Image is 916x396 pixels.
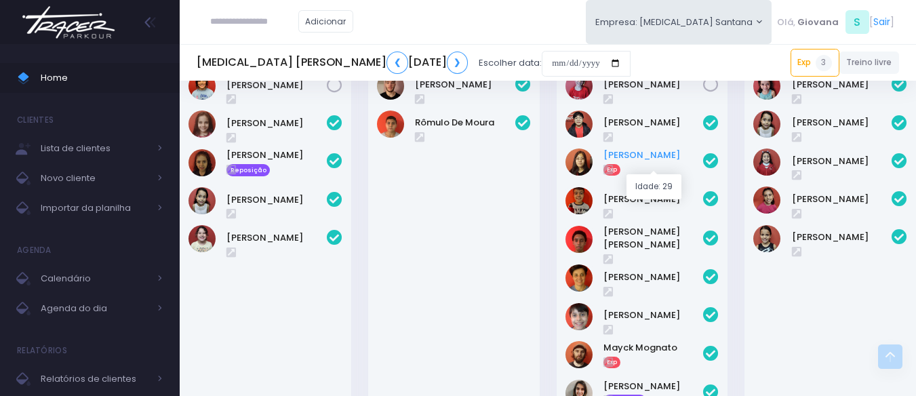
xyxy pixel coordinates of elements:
a: [PERSON_NAME] [792,116,892,130]
a: [PERSON_NAME] [226,117,327,130]
span: Importar da planilha [41,199,149,217]
img: Natan Garcia Leão [377,73,404,100]
img: Manuela Zuquette [188,187,216,214]
h4: Clientes [17,106,54,134]
img: Manuela Zuquette [753,111,780,138]
span: Calendário [41,270,149,288]
img: Lisa Generoso [565,264,593,292]
h4: Agenda [17,237,52,264]
a: [PERSON_NAME] [603,116,704,130]
a: [PERSON_NAME] [603,271,704,284]
img: RÔMULO DE MOURA [377,111,404,138]
a: [PERSON_NAME] [792,78,892,92]
img: Angélica Saori Komesu [565,148,593,176]
span: Novo cliente [41,170,149,187]
span: Home [41,69,163,87]
a: [PERSON_NAME] [603,309,704,322]
span: Agenda do dia [41,300,149,317]
a: [PERSON_NAME] [226,193,327,207]
a: [PERSON_NAME] [603,380,704,393]
span: 3 [816,55,832,71]
div: [ ] [772,7,899,37]
img: Mayck Mognato Mantoan [565,341,593,368]
img: Franca Warnier [188,149,216,176]
a: [PERSON_NAME] [792,231,892,244]
span: Giovana [797,16,839,29]
a: [PERSON_NAME] [226,148,327,162]
img: Flora Caroni de Araujo [188,111,216,138]
a: Sair [873,15,890,29]
a: [PERSON_NAME] [792,193,892,206]
a: Mayck Mognato [603,341,704,355]
h4: Relatórios [17,337,67,364]
img: Victoria Franco [188,225,216,252]
a: [PERSON_NAME] [226,79,327,92]
span: S [845,10,869,34]
img: Tiago Morais de Medeiros [565,73,593,100]
img: Maria Clara Giglio Correa [753,186,780,214]
span: Olá, [777,16,795,29]
a: [PERSON_NAME] [415,78,515,92]
div: Escolher data: [197,47,631,79]
span: Reposição [226,164,270,176]
a: ❮ [386,52,408,74]
a: ❯ [447,52,469,74]
a: Rômulo De Moura [415,116,515,130]
a: [PERSON_NAME] [603,193,704,206]
a: [PERSON_NAME] [792,155,892,168]
img: João Victor dos Santos Simão Becker [565,226,593,253]
a: [PERSON_NAME] [PERSON_NAME] [603,225,704,252]
a: Exp3 [791,49,839,76]
img: Geovane Martins Ramos [565,187,593,214]
a: [PERSON_NAME] [603,148,704,162]
img: Luigi Giusti Vitorino [565,303,593,330]
img: Manuella de Oliveira [753,148,780,176]
span: Lista de clientes [41,140,149,157]
h5: [MEDICAL_DATA] [PERSON_NAME] [DATE] [197,52,468,74]
img: Manoela mafra [753,73,780,100]
a: [PERSON_NAME] [603,78,704,92]
div: Idade: 29 [626,174,681,199]
a: Treino livre [839,52,900,74]
img: Marina Bravo Tavares de Lima [753,225,780,252]
img: Andre Massanobu Shibata [565,111,593,138]
a: [PERSON_NAME] [226,231,327,245]
img: Sophia de matos [188,73,216,100]
span: Relatórios de clientes [41,370,149,388]
a: Adicionar [298,10,354,33]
